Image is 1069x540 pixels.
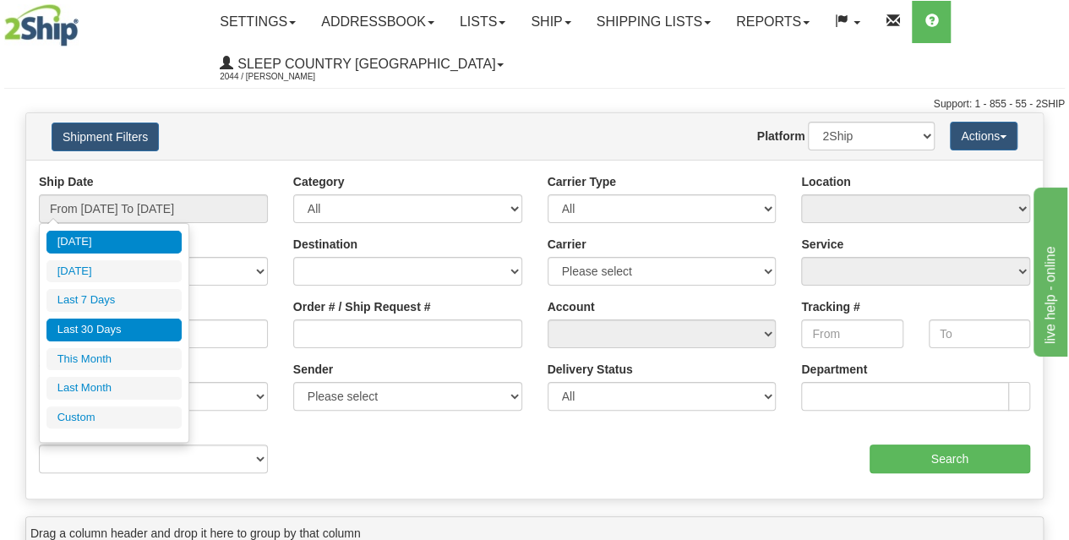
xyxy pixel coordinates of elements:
[1030,183,1067,356] iframe: chat widget
[548,236,586,253] label: Carrier
[13,10,156,30] div: live help - online
[293,236,357,253] label: Destination
[39,173,94,190] label: Ship Date
[293,173,345,190] label: Category
[4,4,79,46] img: logo2044.jpg
[548,173,616,190] label: Carrier Type
[518,1,583,43] a: Ship
[52,123,159,151] button: Shipment Filters
[46,231,182,254] li: [DATE]
[950,122,1017,150] button: Actions
[801,361,867,378] label: Department
[548,361,633,378] label: Delivery Status
[207,43,516,85] a: Sleep Country [GEOGRAPHIC_DATA] 2044 / [PERSON_NAME]
[801,319,903,348] input: From
[46,289,182,312] li: Last 7 Days
[870,445,1031,473] input: Search
[801,236,843,253] label: Service
[929,319,1030,348] input: To
[207,1,308,43] a: Settings
[447,1,518,43] a: Lists
[584,1,723,43] a: Shipping lists
[46,260,182,283] li: [DATE]
[548,298,595,315] label: Account
[46,377,182,400] li: Last Month
[46,406,182,429] li: Custom
[293,298,431,315] label: Order # / Ship Request #
[233,57,495,71] span: Sleep Country [GEOGRAPHIC_DATA]
[801,298,859,315] label: Tracking #
[293,361,333,378] label: Sender
[46,319,182,341] li: Last 30 Days
[4,97,1065,112] div: Support: 1 - 855 - 55 - 2SHIP
[757,128,805,145] label: Platform
[723,1,822,43] a: Reports
[801,173,850,190] label: Location
[308,1,447,43] a: Addressbook
[46,348,182,371] li: This Month
[220,68,346,85] span: 2044 / [PERSON_NAME]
